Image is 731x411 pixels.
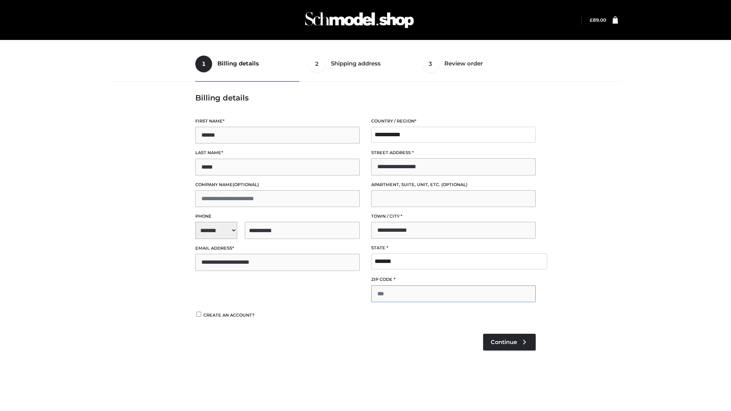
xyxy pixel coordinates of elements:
label: ZIP Code [371,276,536,283]
a: £89.00 [590,17,606,23]
span: (optional) [233,182,259,187]
bdi: 89.00 [590,17,606,23]
img: Schmodel Admin 964 [302,5,417,35]
span: Create an account? [203,312,255,318]
label: First name [195,118,360,125]
label: Apartment, suite, unit, etc. [371,181,536,188]
label: Phone [195,213,360,220]
label: Company name [195,181,360,188]
label: Street address [371,149,536,156]
h3: Billing details [195,93,536,102]
label: Email address [195,245,360,252]
label: Country / Region [371,118,536,125]
a: Continue [483,334,536,350]
label: Town / City [371,213,536,220]
label: Last name [195,149,360,156]
span: £ [590,17,593,23]
label: State [371,244,536,252]
span: (optional) [441,182,468,187]
input: Create an account? [195,312,202,317]
span: Continue [491,339,517,346]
